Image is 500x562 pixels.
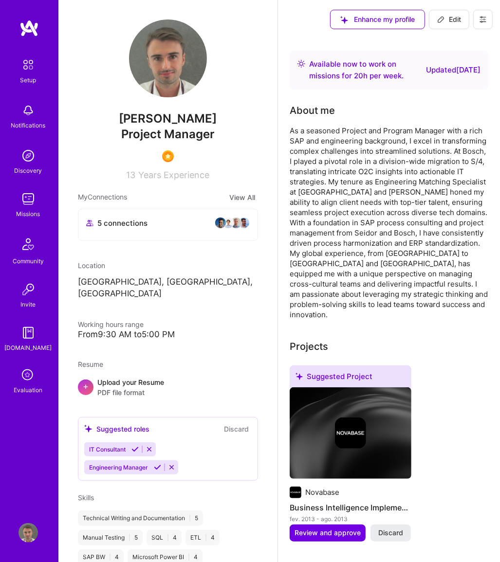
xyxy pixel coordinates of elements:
[89,464,148,471] span: Engineering Manager
[89,446,126,453] span: IT Consultant
[290,487,301,498] img: Company logo
[290,103,335,118] div: About me
[238,217,250,229] img: avatar
[290,525,366,541] button: Review and approve
[309,58,422,82] div: Available now to work on missions for h per week .
[139,170,210,180] span: Years Experience
[188,553,190,561] span: |
[146,446,153,453] i: Reject
[221,423,252,435] button: Discard
[290,339,328,354] div: Projects
[78,510,203,526] div: Technical Writing and Documentation 5
[78,260,258,271] div: Location
[78,530,143,545] div: Manual Testing 5
[19,280,38,299] img: Invite
[230,217,242,229] img: avatar
[20,75,37,85] div: Setup
[78,360,103,368] span: Resume
[297,60,305,68] img: Availability
[205,534,207,542] span: |
[14,385,43,395] div: Evaluation
[13,256,44,266] div: Community
[226,192,258,203] button: View All
[19,101,38,120] img: bell
[19,366,37,385] i: icon SelectionTeam
[290,387,411,479] img: cover
[154,464,161,471] i: Accept
[19,523,38,543] img: User Avatar
[78,493,94,502] span: Skills
[290,514,411,524] div: fev. 2013 - ago. 2013
[290,126,488,320] div: As a seasoned Project and Program Manager with a rich SAP and engineering background, I excel in ...
[84,424,149,434] div: Suggested roles
[129,19,207,97] img: User Avatar
[147,530,182,545] div: SQL 4
[21,299,36,309] div: Invite
[97,387,164,398] span: PDF file format
[162,150,174,162] img: SelectionTeam
[222,217,234,229] img: avatar
[354,71,363,80] span: 20
[129,534,130,542] span: |
[19,189,38,209] img: teamwork
[17,209,40,219] div: Missions
[19,323,38,343] img: guide book
[109,553,111,561] span: |
[189,514,191,522] span: |
[15,165,42,176] div: Discovery
[84,425,93,433] i: icon SuggestedTeams
[78,111,258,126] span: [PERSON_NAME]
[168,464,175,471] i: Reject
[370,525,411,541] button: Discard
[131,446,139,453] i: Accept
[167,534,169,542] span: |
[121,127,215,141] span: Project Manager
[19,19,39,37] img: logo
[17,233,40,256] img: Community
[97,218,148,228] span: 5 connections
[78,209,258,241] button: 5 connectionsavataravataravataravatar
[295,528,361,538] span: Review and approve
[185,530,220,545] div: ETL 4
[335,417,366,449] img: Company logo
[78,276,258,300] p: [GEOGRAPHIC_DATA], [GEOGRAPHIC_DATA], [GEOGRAPHIC_DATA]
[340,16,348,24] i: icon SuggestedTeams
[86,219,93,227] i: icon Collaborator
[305,487,339,497] div: Novabase
[18,54,38,75] img: setup
[127,170,136,180] span: 13
[215,217,226,229] img: avatar
[340,15,415,24] span: Enhance my profile
[11,120,46,130] div: Notifications
[78,329,258,340] div: From 9:30 AM to 5:00 PM
[290,501,411,514] h4: Business Intelligence Implementation
[296,373,303,380] i: icon SuggestedTeams
[330,10,425,29] button: Enhance my profile
[429,10,469,29] button: Edit
[437,15,461,24] span: Edit
[19,146,38,165] img: discovery
[78,192,127,203] span: My Connections
[16,523,40,543] a: User Avatar
[426,64,481,76] div: Updated [DATE]
[97,377,164,398] div: Upload your Resume
[78,377,258,398] div: +Upload your ResumePDF file format
[290,365,411,391] div: Suggested Project
[83,381,89,391] span: +
[378,528,403,538] span: Discard
[5,343,52,353] div: [DOMAIN_NAME]
[78,320,144,328] span: Working hours range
